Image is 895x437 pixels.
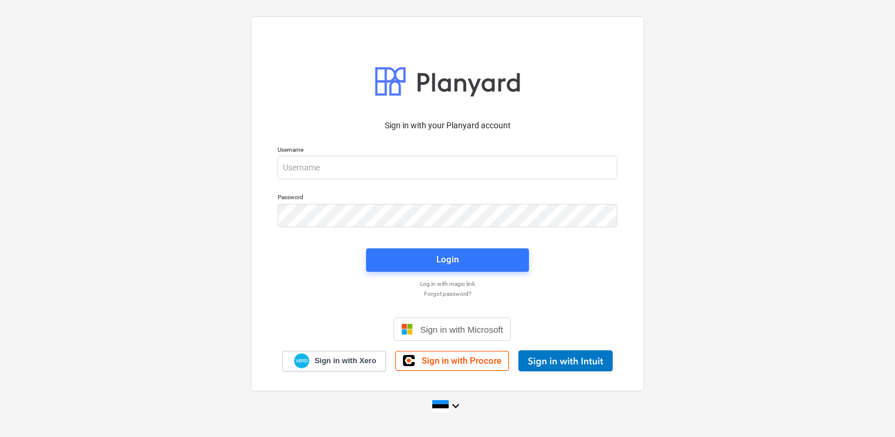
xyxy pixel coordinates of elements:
[436,252,459,267] div: Login
[278,146,617,156] p: Username
[278,120,617,132] p: Sign in with your Planyard account
[395,351,509,371] a: Sign in with Procore
[401,323,413,335] img: Microsoft logo
[315,356,376,366] span: Sign in with Xero
[278,193,617,203] p: Password
[420,325,503,334] span: Sign in with Microsoft
[282,351,387,371] a: Sign in with Xero
[366,248,529,272] button: Login
[294,353,309,369] img: Xero logo
[272,290,623,298] a: Forgot password?
[422,356,501,366] span: Sign in with Procore
[272,280,623,288] a: Log in with magic link
[449,399,463,413] i: keyboard_arrow_down
[278,156,617,179] input: Username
